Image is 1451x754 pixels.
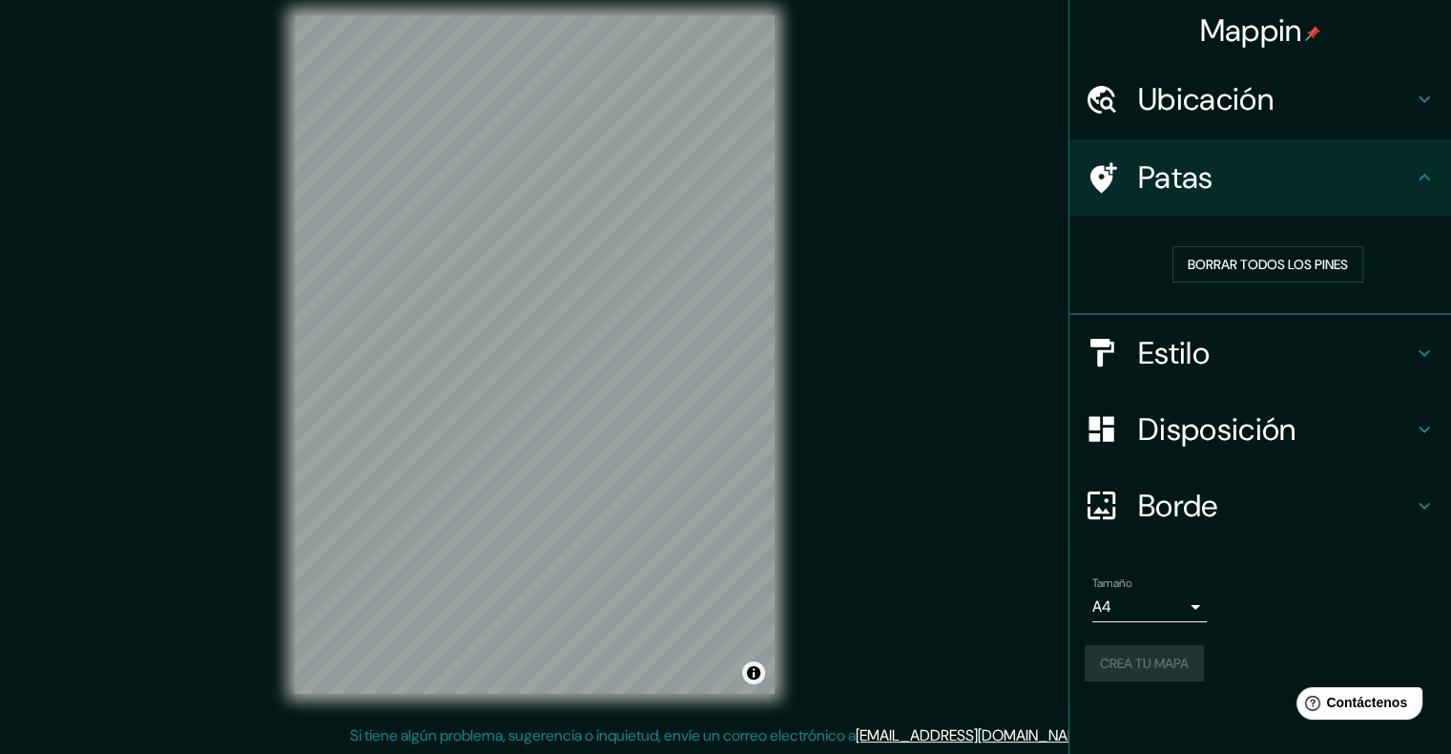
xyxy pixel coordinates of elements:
[742,661,765,684] button: Activar o desactivar atribución
[1092,576,1131,591] font: Tamaño
[1138,409,1296,450] font: Disposición
[1138,333,1210,373] font: Estilo
[1138,79,1274,119] font: Ubicación
[1200,10,1302,51] font: Mappin
[1138,157,1213,198] font: Patas
[1069,468,1451,544] div: Borde
[1069,315,1451,391] div: Estilo
[1172,246,1363,283] button: Borrar todos los pines
[1305,26,1320,41] img: pin-icon.png
[856,725,1091,745] a: [EMAIL_ADDRESS][DOMAIN_NAME]
[1188,256,1348,273] font: Borrar todos los pines
[1069,61,1451,137] div: Ubicación
[1069,391,1451,468] div: Disposición
[1092,597,1111,617] font: A4
[1138,486,1218,526] font: Borde
[350,725,856,745] font: Si tiene algún problema, sugerencia o inquietud, envíe un correo electrónico a
[1069,139,1451,216] div: Patas
[1092,592,1207,622] div: A4
[295,15,775,694] canvas: Mapa
[1281,680,1430,733] iframe: Lanzador de widgets de ayuda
